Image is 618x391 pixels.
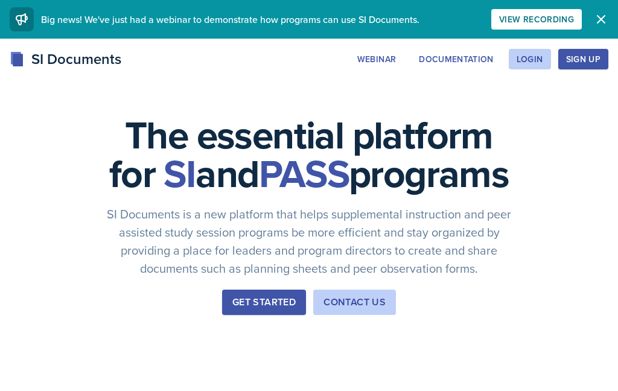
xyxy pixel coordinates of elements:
[323,295,386,310] div: Contact Us
[357,54,396,64] div: Webinar
[558,49,608,69] button: Sign Up
[222,290,306,315] button: Get Started
[499,14,574,24] div: View Recording
[41,13,419,26] span: Big news! We've just had a webinar to demonstrate how programs can use SI Documents.
[517,54,543,64] div: Login
[313,290,396,315] button: Contact Us
[491,9,582,30] button: View Recording
[411,49,502,69] button: Documentation
[509,49,551,69] button: Login
[419,54,494,64] div: Documentation
[10,48,121,70] div: SI Documents
[349,49,404,69] button: Webinar
[232,295,296,310] div: Get Started
[566,54,600,64] div: Sign Up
